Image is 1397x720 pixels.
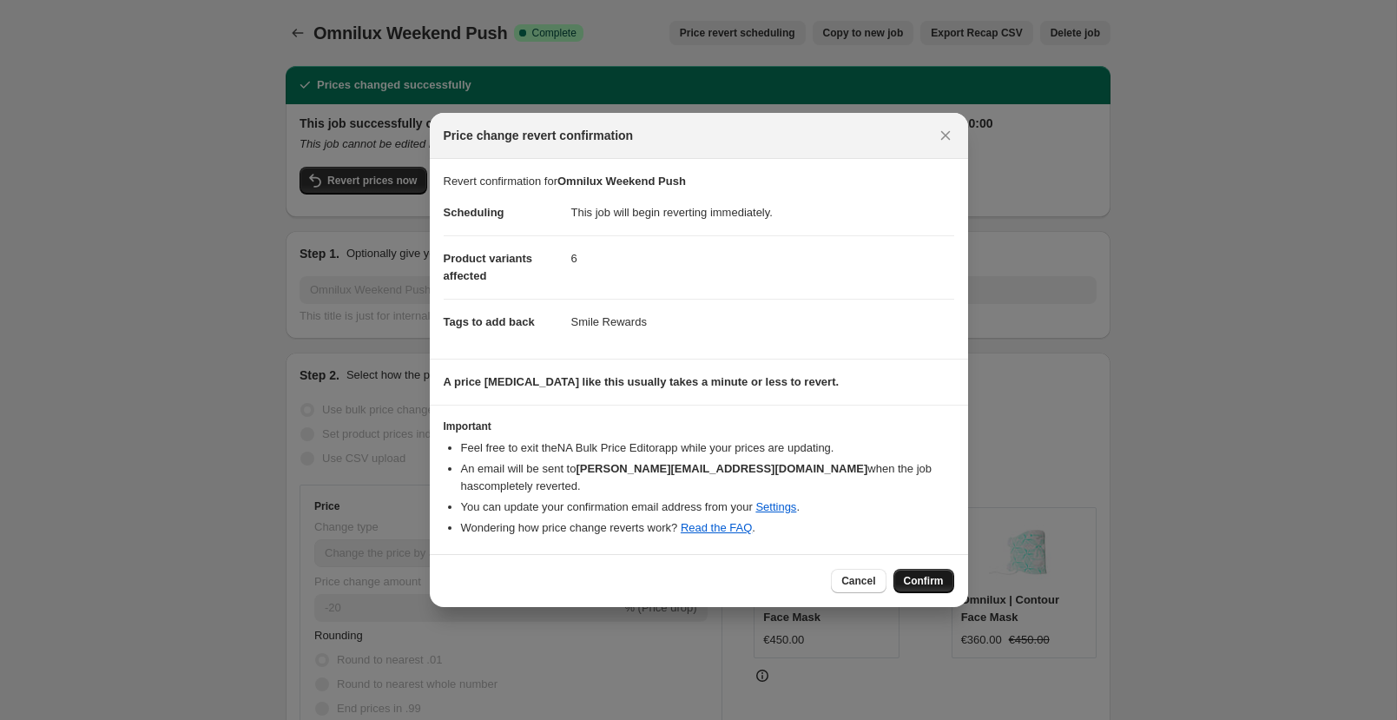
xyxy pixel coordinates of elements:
[571,299,954,345] dd: Smile Rewards
[444,375,840,388] b: A price [MEDICAL_DATA] like this usually takes a minute or less to revert.
[904,574,944,588] span: Confirm
[444,173,954,190] p: Revert confirmation for
[444,419,954,433] h3: Important
[461,439,954,457] li: Feel free to exit the NA Bulk Price Editor app while your prices are updating.
[893,569,954,593] button: Confirm
[444,127,634,144] span: Price change revert confirmation
[461,499,954,516] li: You can update your confirmation email address from your .
[571,235,954,281] dd: 6
[755,500,796,513] a: Settings
[831,569,886,593] button: Cancel
[571,190,954,235] dd: This job will begin reverting immediately.
[841,574,875,588] span: Cancel
[576,462,867,475] b: [PERSON_NAME][EMAIL_ADDRESS][DOMAIN_NAME]
[461,519,954,537] li: Wondering how price change reverts work? .
[557,175,686,188] b: Omnilux Weekend Push
[444,206,504,219] span: Scheduling
[681,521,752,534] a: Read the FAQ
[933,123,958,148] button: Close
[461,460,954,495] li: An email will be sent to when the job has completely reverted .
[444,252,533,282] span: Product variants affected
[444,315,535,328] span: Tags to add back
